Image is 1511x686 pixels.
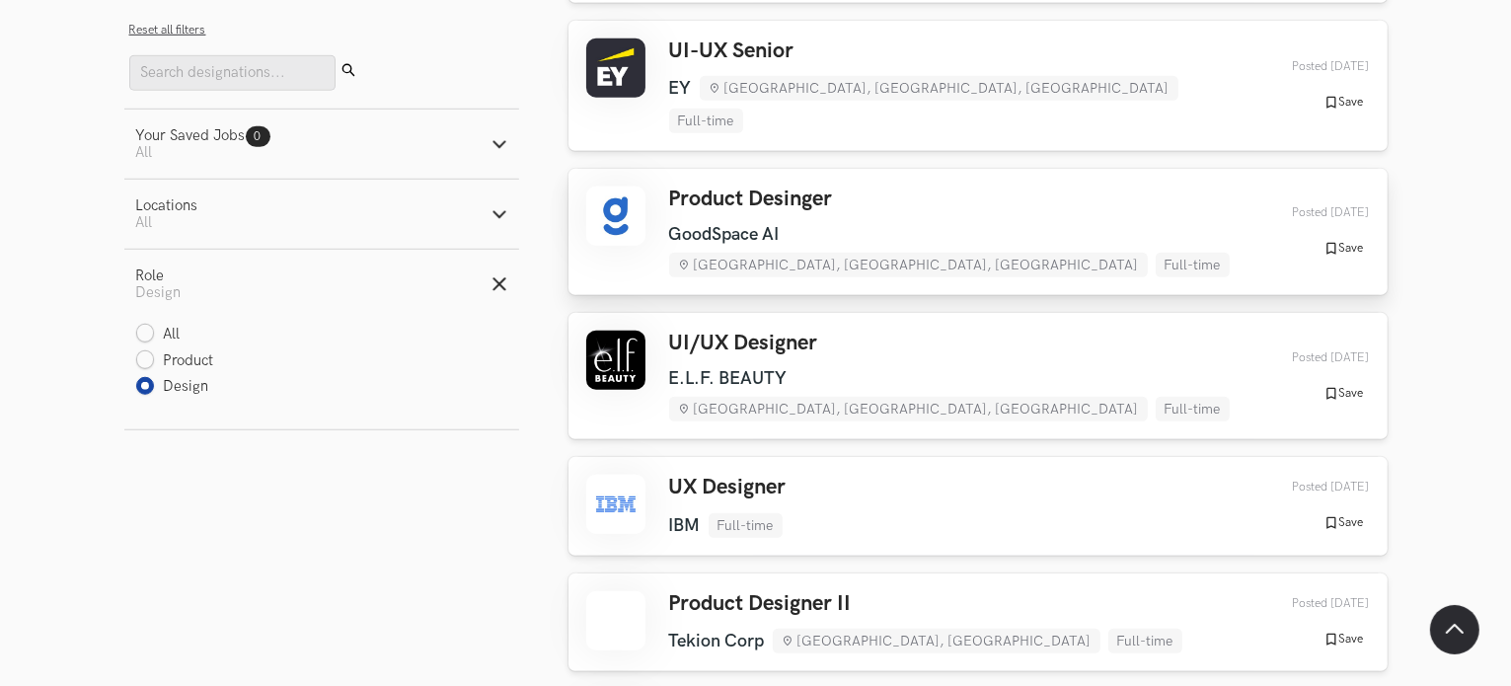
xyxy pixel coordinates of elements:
div: Role [136,267,182,284]
li: GoodSpace AI [669,224,780,245]
button: Save [1318,94,1370,112]
input: Search [129,55,336,91]
div: Your Saved Jobs [136,127,270,144]
span: 0 [255,129,262,144]
h3: UI-UX Senior [669,38,1247,64]
label: Product [136,351,214,372]
li: IBM [669,515,701,536]
button: Save [1318,631,1370,648]
li: Tekion Corp [669,631,765,651]
li: Full-time [1108,629,1182,653]
label: Design [136,377,209,398]
h3: UI/UX Designer [669,331,1247,356]
button: Save [1318,514,1370,532]
li: Full-time [1156,397,1230,421]
div: Locations [136,197,198,214]
li: E.L.F. BEAUTY [669,368,788,389]
a: UI/UX Designer E.L.F. BEAUTY [GEOGRAPHIC_DATA], [GEOGRAPHIC_DATA], [GEOGRAPHIC_DATA] Full-time Po... [568,313,1388,439]
a: Product Designer II Tekion Corp [GEOGRAPHIC_DATA], [GEOGRAPHIC_DATA] Full-time Posted [DATE] Save [568,573,1388,671]
div: 30th Aug [1247,59,1370,74]
li: [GEOGRAPHIC_DATA], [GEOGRAPHIC_DATA] [773,629,1100,653]
div: 27th Aug [1247,596,1370,611]
button: Your Saved Jobs0 All [124,110,519,179]
h3: Product Desinger [669,187,1247,212]
button: Save [1318,385,1370,403]
span: Design [136,284,182,301]
label: All [136,325,181,345]
button: RoleDesign [124,250,519,319]
button: Reset all filters [129,23,206,38]
button: Save [1318,240,1370,258]
div: 30th Aug [1247,350,1370,365]
li: Full-time [669,109,743,133]
div: 30th Aug [1247,480,1370,495]
li: [GEOGRAPHIC_DATA], [GEOGRAPHIC_DATA], [GEOGRAPHIC_DATA] [669,397,1148,421]
li: EY [669,78,692,99]
a: Product Desinger GoodSpace AI [GEOGRAPHIC_DATA], [GEOGRAPHIC_DATA], [GEOGRAPHIC_DATA] Full-time P... [568,169,1388,295]
li: [GEOGRAPHIC_DATA], [GEOGRAPHIC_DATA], [GEOGRAPHIC_DATA] [700,76,1178,101]
span: All [136,144,153,161]
a: UI-UX Senior EY [GEOGRAPHIC_DATA], [GEOGRAPHIC_DATA], [GEOGRAPHIC_DATA] Full-time Posted [DATE] Save [568,21,1388,151]
h3: Product Designer II [669,591,1182,617]
li: Full-time [1156,253,1230,277]
li: Full-time [709,513,783,538]
button: LocationsAll [124,180,519,249]
div: 30th Aug [1247,205,1370,220]
div: RoleDesign [124,319,519,429]
span: All [136,214,153,231]
li: [GEOGRAPHIC_DATA], [GEOGRAPHIC_DATA], [GEOGRAPHIC_DATA] [669,253,1148,277]
a: UX Designer IBM Full-time Posted [DATE] Save [568,457,1388,555]
h3: UX Designer [669,475,787,500]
